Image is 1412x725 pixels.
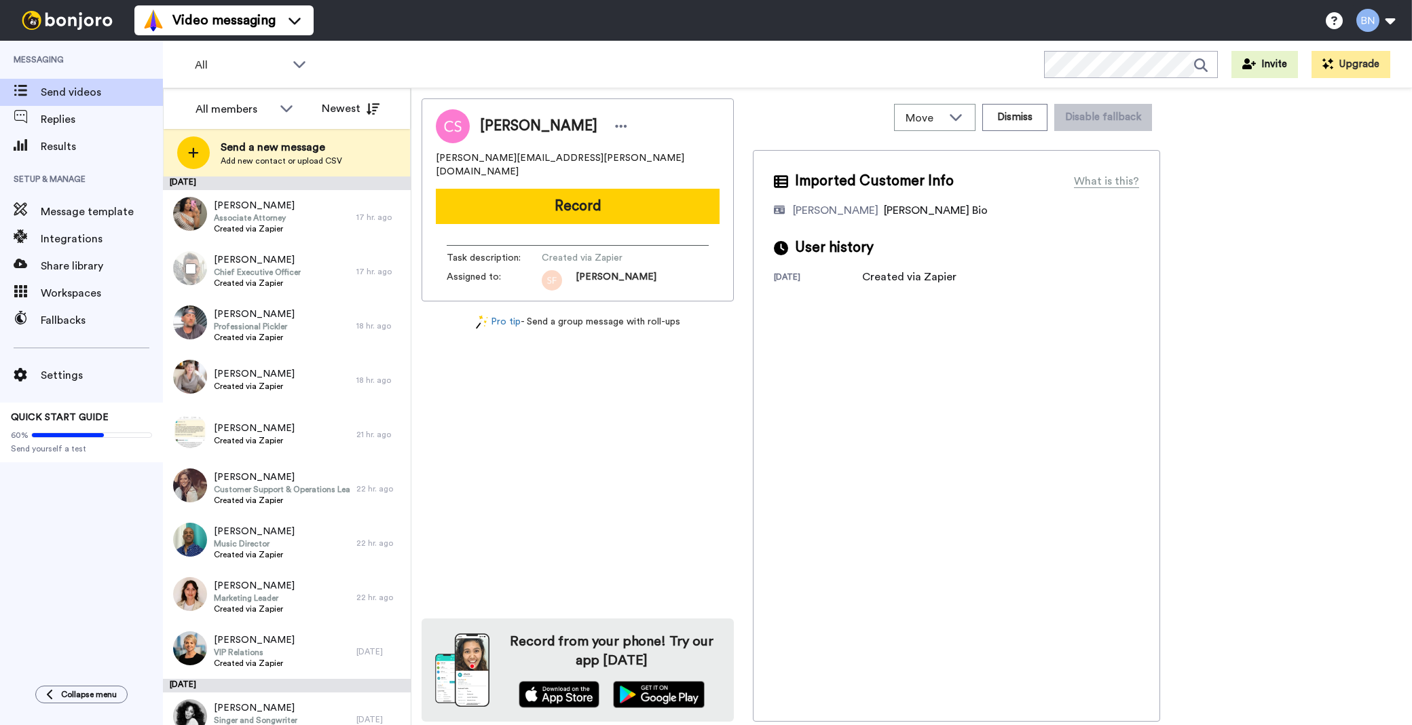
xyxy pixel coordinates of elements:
span: [PERSON_NAME] [214,470,350,484]
span: Music Director [214,538,295,549]
img: 48df4ddc-e301-449f-b198-b66643821015.jpg [173,631,207,665]
span: Created via Zapier [214,603,295,614]
span: Replies [41,111,163,128]
div: What is this? [1074,173,1139,189]
span: Send a new message [221,139,342,155]
span: [PERSON_NAME] [576,270,656,291]
span: [PERSON_NAME] [214,308,295,321]
span: [PERSON_NAME] Bio [884,205,988,216]
span: [PERSON_NAME] [214,701,297,715]
span: [PERSON_NAME] [214,422,295,435]
span: Task description : [447,251,542,265]
a: Pro tip [476,315,521,329]
img: bj-logo-header-white.svg [16,11,118,30]
button: Invite [1231,51,1298,78]
span: [PERSON_NAME] [214,199,295,212]
span: Results [41,138,163,155]
div: 21 hr. ago [356,429,404,440]
h4: Record from your phone! Try our app [DATE] [503,632,720,670]
div: 22 hr. ago [356,538,404,549]
span: Settings [41,367,163,384]
span: Add new contact or upload CSV [221,155,342,166]
span: User history [795,238,874,258]
span: All [195,57,286,73]
span: QUICK START GUIDE [11,413,109,422]
span: Assigned to: [447,270,542,291]
span: Chief Executive Officer [214,267,301,278]
img: 531d8665-8c5b-41b0-b2ea-08f1f9d0d00a.jpg [173,360,207,394]
button: Record [436,189,720,224]
span: Send videos [41,84,163,100]
span: Associate Attorney [214,212,295,223]
img: 4400f304-127b-4570-b35a-50dda3e163c4.jpg [173,577,207,611]
span: Customer Support & Operations Leader [214,484,350,495]
span: Integrations [41,231,163,247]
span: Created via Zapier [214,435,295,446]
span: 60% [11,430,29,441]
div: 17 hr. ago [356,266,404,277]
span: Imported Customer Info [795,171,954,191]
img: download [435,633,489,707]
span: Video messaging [172,11,276,30]
img: magic-wand.svg [476,315,488,329]
span: Created via Zapier [214,278,301,289]
span: Created via Zapier [214,658,295,669]
button: Disable fallback [1054,104,1152,131]
img: sf.png [542,270,562,291]
div: 17 hr. ago [356,212,404,223]
span: Fallbacks [41,312,163,329]
div: 22 hr. ago [356,483,404,494]
span: Workspaces [41,285,163,301]
img: 6338fad8-7705-4941-95e3-c257e025852f.jpg [173,305,207,339]
div: [DATE] [356,646,404,657]
span: [PERSON_NAME] [214,367,295,381]
button: Upgrade [1312,51,1390,78]
span: Message template [41,204,163,220]
img: 772d16ba-7e2b-4a22-bf52-1d2cea6c794b.jpg [173,523,207,557]
span: [PERSON_NAME] [214,633,295,647]
span: Created via Zapier [542,251,671,265]
button: Newest [312,95,390,122]
span: Send yourself a test [11,443,152,454]
div: 18 hr. ago [356,375,404,386]
span: VIP Relations [214,647,295,658]
img: b54968bd-5053-4308-b04e-90bf3d336b4b.jpg [173,197,207,231]
span: Professional Pickler [214,321,295,332]
img: playstore [613,681,705,708]
button: Collapse menu [35,686,128,703]
div: [DATE] [774,272,862,285]
span: Created via Zapier [214,495,350,506]
div: Created via Zapier [862,269,956,285]
div: [PERSON_NAME] [793,202,878,219]
span: Marketing Leader [214,593,295,603]
span: [PERSON_NAME] [214,253,301,267]
button: Dismiss [982,104,1047,131]
div: [DATE] [356,714,404,725]
img: e717405b-6066-4da5-bbf7-baf39106d4e8.jpg [173,468,207,502]
span: [PERSON_NAME] [214,579,295,593]
img: 09334bac-7f97-40dd-966c-650dee8ca49a.jpg [173,414,207,448]
span: [PERSON_NAME][EMAIL_ADDRESS][PERSON_NAME][DOMAIN_NAME] [436,151,720,179]
span: Created via Zapier [214,332,295,343]
div: [DATE] [163,176,411,190]
div: 22 hr. ago [356,592,404,603]
img: vm-color.svg [143,10,164,31]
span: [PERSON_NAME] [214,525,295,538]
span: Created via Zapier [214,549,295,560]
div: All members [196,101,273,117]
span: [PERSON_NAME] [480,116,597,136]
span: Move [906,110,942,126]
div: 18 hr. ago [356,320,404,331]
div: - Send a group message with roll-ups [422,315,734,329]
span: Created via Zapier [214,381,295,392]
span: Created via Zapier [214,223,295,234]
span: Collapse menu [61,689,117,700]
span: Share library [41,258,163,274]
img: appstore [519,681,599,708]
img: Image of Carlie Sturdivant [436,109,470,143]
div: [DATE] [163,679,411,692]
